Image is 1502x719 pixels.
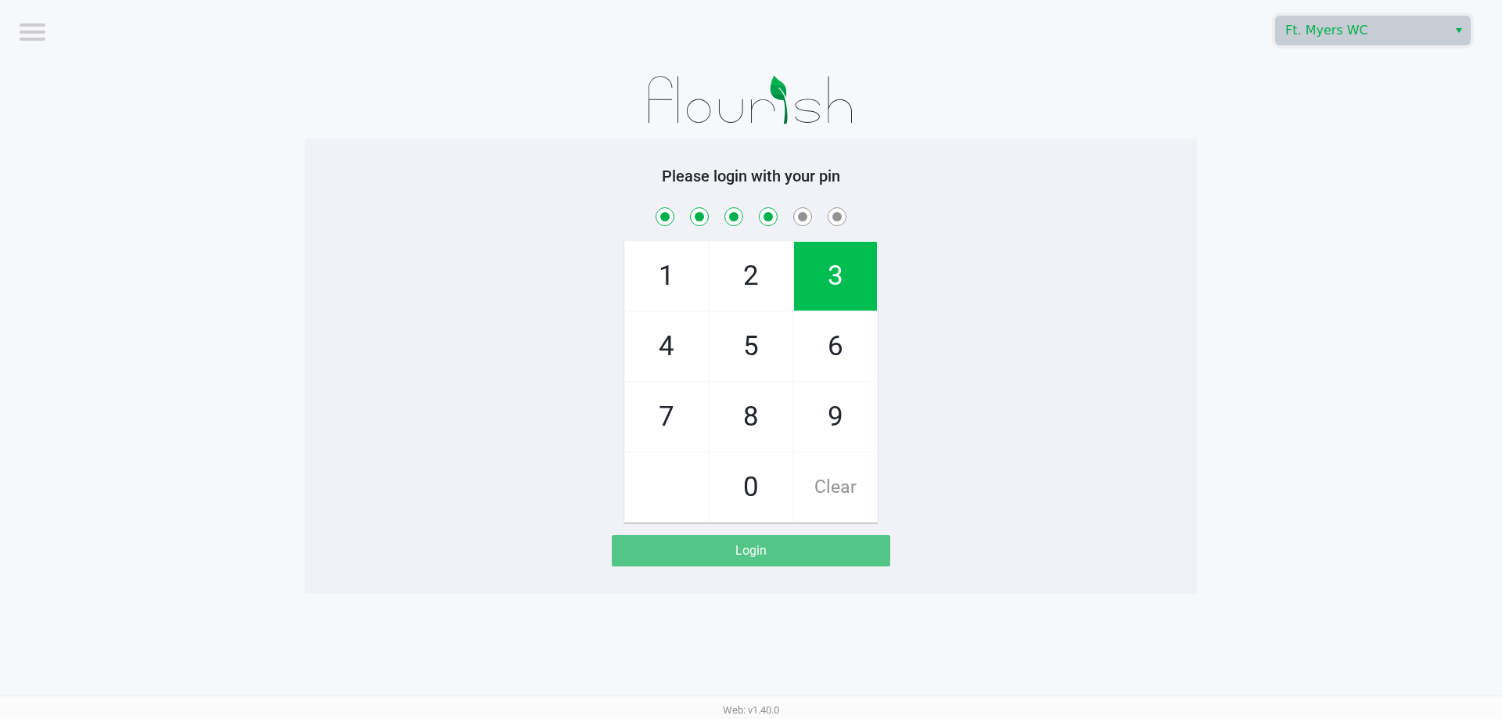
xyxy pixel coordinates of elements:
[794,453,877,522] span: Clear
[1447,16,1470,45] button: Select
[794,312,877,381] span: 6
[625,383,708,451] span: 7
[710,453,792,522] span: 0
[723,704,779,716] span: Web: v1.40.0
[710,242,792,311] span: 2
[625,242,708,311] span: 1
[794,383,877,451] span: 9
[710,312,792,381] span: 5
[710,383,792,451] span: 8
[317,167,1185,185] h5: Please login with your pin
[1285,21,1438,40] span: Ft. Myers WC
[794,242,877,311] span: 3
[625,312,708,381] span: 4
